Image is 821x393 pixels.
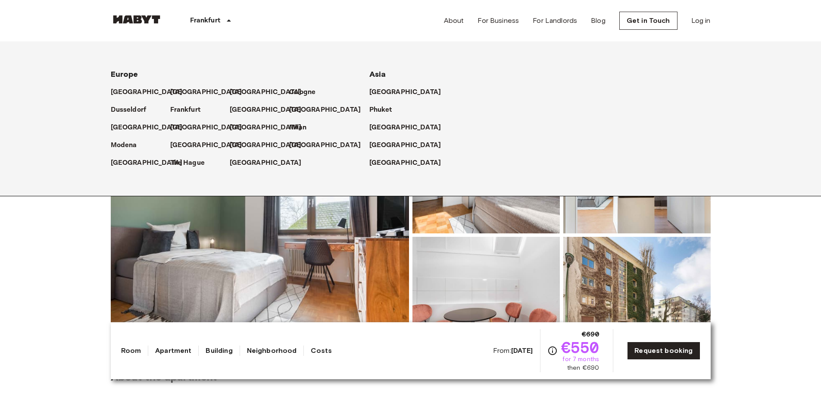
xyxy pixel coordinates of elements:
a: Costs [311,346,332,356]
p: Phuket [369,105,392,115]
a: About [444,16,464,26]
p: Frankfurt [170,105,200,115]
a: [GEOGRAPHIC_DATA] [230,105,310,115]
p: [GEOGRAPHIC_DATA] [289,140,361,151]
a: Phuket [369,105,401,115]
a: Milan [289,123,315,133]
a: Blog [591,16,606,26]
p: [GEOGRAPHIC_DATA] [230,158,302,168]
a: [GEOGRAPHIC_DATA] [289,140,370,151]
b: [DATE] [511,346,533,355]
p: Modena [111,140,137,151]
svg: Check cost overview for full price breakdown. Please note that discounts apply to new joiners onl... [547,346,558,356]
img: Picture of unit DE-04-024-002-03HF [563,237,711,350]
span: Asia [369,69,386,79]
p: [GEOGRAPHIC_DATA] [170,87,242,97]
p: [GEOGRAPHIC_DATA] [111,123,183,133]
a: The Hague [170,158,213,168]
p: [GEOGRAPHIC_DATA] [111,158,183,168]
a: [GEOGRAPHIC_DATA] [111,87,191,97]
a: [GEOGRAPHIC_DATA] [170,123,251,133]
span: €550 [561,340,599,355]
a: Log in [691,16,711,26]
a: Request booking [627,342,700,360]
p: [GEOGRAPHIC_DATA] [369,123,441,133]
a: For Landlords [533,16,577,26]
a: [GEOGRAPHIC_DATA] [230,87,310,97]
p: Frankfurt [190,16,220,26]
img: Habyt [111,15,162,24]
a: [GEOGRAPHIC_DATA] [230,123,310,133]
p: [GEOGRAPHIC_DATA] [289,105,361,115]
a: Get in Touch [619,12,677,30]
a: [GEOGRAPHIC_DATA] [111,158,191,168]
p: [GEOGRAPHIC_DATA] [170,123,242,133]
a: [GEOGRAPHIC_DATA] [170,87,251,97]
a: [GEOGRAPHIC_DATA] [369,123,450,133]
p: The Hague [170,158,205,168]
p: Dusseldorf [111,105,147,115]
p: [GEOGRAPHIC_DATA] [230,87,302,97]
span: From: [493,346,533,355]
a: Building [206,346,232,356]
p: [GEOGRAPHIC_DATA] [111,87,183,97]
a: [GEOGRAPHIC_DATA] [230,158,310,168]
p: Milan [289,123,307,133]
span: Europe [111,69,138,79]
a: For Business [478,16,519,26]
a: [GEOGRAPHIC_DATA] [369,158,450,168]
p: [GEOGRAPHIC_DATA] [369,158,441,168]
p: [GEOGRAPHIC_DATA] [170,140,242,151]
a: [GEOGRAPHIC_DATA] [289,105,370,115]
p: [GEOGRAPHIC_DATA] [369,140,441,151]
a: [GEOGRAPHIC_DATA] [230,140,310,151]
img: Marketing picture of unit DE-04-024-002-03HF [111,120,409,350]
span: then €690 [567,364,599,372]
a: [GEOGRAPHIC_DATA] [369,87,450,97]
a: Apartment [155,346,191,356]
p: [GEOGRAPHIC_DATA] [230,123,302,133]
a: [GEOGRAPHIC_DATA] [111,123,191,133]
a: Room [121,346,141,356]
a: Modena [111,140,146,151]
img: Picture of unit DE-04-024-002-03HF [412,237,560,350]
a: Cologne [289,87,325,97]
p: [GEOGRAPHIC_DATA] [230,140,302,151]
a: Dusseldorf [111,105,155,115]
span: for 7 months [562,355,599,364]
p: [GEOGRAPHIC_DATA] [230,105,302,115]
a: [GEOGRAPHIC_DATA] [170,140,251,151]
p: [GEOGRAPHIC_DATA] [369,87,441,97]
span: €690 [582,329,599,340]
a: [GEOGRAPHIC_DATA] [369,140,450,151]
a: Frankfurt [170,105,209,115]
p: Cologne [289,87,316,97]
a: Neighborhood [247,346,297,356]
